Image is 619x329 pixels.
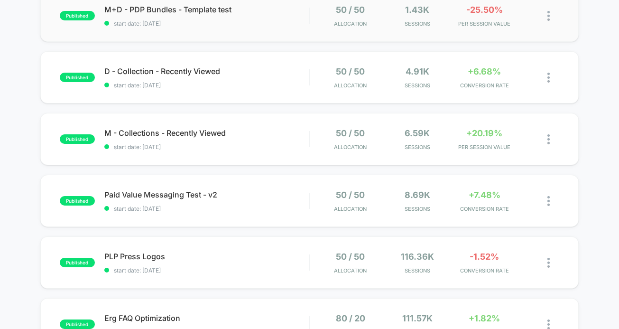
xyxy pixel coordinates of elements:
[547,196,550,206] img: close
[405,128,430,138] span: 6.59k
[60,258,95,267] span: published
[401,252,434,262] span: 116.36k
[104,128,309,138] span: M - Collections - Recently Viewed
[386,20,448,27] span: Sessions
[453,20,516,27] span: PER SESSION VALUE
[405,190,430,200] span: 8.69k
[405,5,429,15] span: 1.43k
[60,134,95,144] span: published
[402,313,433,323] span: 111.57k
[60,196,95,206] span: published
[470,252,499,262] span: -1.52%
[453,82,516,89] span: CONVERSION RATE
[60,320,95,329] span: published
[469,190,500,200] span: +7.48%
[336,66,365,76] span: 50 / 50
[336,128,365,138] span: 50 / 50
[104,143,309,150] span: start date: [DATE]
[386,206,448,212] span: Sessions
[104,252,309,261] span: PLP Press Logos
[104,20,309,27] span: start date: [DATE]
[336,5,365,15] span: 50 / 50
[386,144,448,150] span: Sessions
[336,252,365,262] span: 50 / 50
[547,134,550,144] img: close
[386,82,448,89] span: Sessions
[466,128,502,138] span: +20.19%
[547,11,550,21] img: close
[453,267,516,274] span: CONVERSION RATE
[386,267,448,274] span: Sessions
[334,82,367,89] span: Allocation
[468,66,501,76] span: +6.68%
[334,144,367,150] span: Allocation
[104,5,309,14] span: M+D - PDP Bundles - Template test
[336,190,365,200] span: 50 / 50
[60,73,95,82] span: published
[60,11,95,20] span: published
[334,20,367,27] span: Allocation
[104,66,309,76] span: D - Collection - Recently Viewed
[453,144,516,150] span: PER SESSION VALUE
[406,66,429,76] span: 4.91k
[466,5,503,15] span: -25.50%
[104,205,309,212] span: start date: [DATE]
[334,267,367,274] span: Allocation
[104,313,309,323] span: Erg FAQ Optimization
[336,313,365,323] span: 80 / 20
[334,206,367,212] span: Allocation
[104,267,309,274] span: start date: [DATE]
[547,73,550,83] img: close
[453,206,516,212] span: CONVERSION RATE
[104,82,309,89] span: start date: [DATE]
[104,190,309,199] span: Paid Value Messaging Test - v2
[547,258,550,268] img: close
[469,313,500,323] span: +1.82%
